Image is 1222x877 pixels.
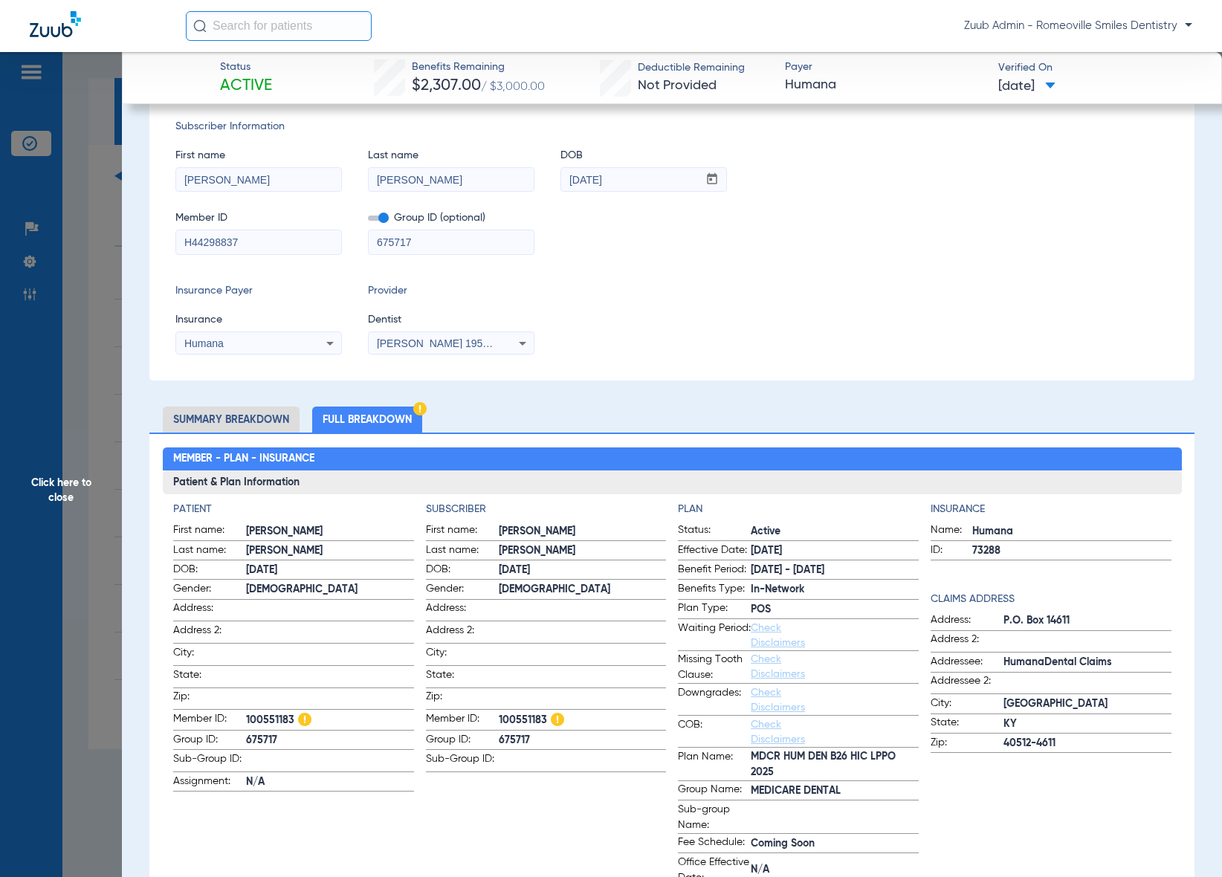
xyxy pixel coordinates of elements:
[426,502,667,517] h4: Subscriber
[499,524,667,540] span: [PERSON_NAME]
[426,751,499,771] span: Sub-Group ID:
[246,774,414,790] span: N/A
[751,563,919,578] span: [DATE] - [DATE]
[678,717,751,747] span: COB:
[678,522,751,540] span: Status:
[678,782,751,800] span: Group Name:
[481,81,545,93] span: / $3,000.00
[751,582,919,598] span: In-Network
[551,713,564,726] img: Hazard
[678,562,751,580] span: Benefit Period:
[173,751,246,771] span: Sub-Group ID:
[173,601,246,621] span: Address:
[413,402,427,415] img: Hazard
[220,59,272,75] span: Status
[412,59,545,75] span: Benefits Remaining
[426,562,499,580] span: DOB:
[246,543,414,559] span: [PERSON_NAME]
[751,836,919,852] span: Coming Soon
[751,524,919,540] span: Active
[426,711,499,730] span: Member ID:
[1003,696,1171,712] span: [GEOGRAPHIC_DATA]
[426,601,499,621] span: Address:
[426,543,499,560] span: Last name:
[173,502,414,517] h4: Patient
[173,667,246,687] span: State:
[499,733,667,748] span: 675717
[163,470,1182,494] h3: Patient & Plan Information
[175,283,342,299] span: Insurance Payer
[377,337,523,349] span: [PERSON_NAME] 1952786113
[678,502,919,517] h4: Plan
[246,563,414,578] span: [DATE]
[678,621,751,650] span: Waiting Period:
[931,654,1003,672] span: Addressee:
[246,711,414,730] span: 100551183
[751,719,805,745] a: Check Disclaimers
[173,732,246,750] span: Group ID:
[638,79,717,92] span: Not Provided
[175,119,1168,135] span: Subscriber Information
[751,749,919,780] span: MDCR HUM DEN B26 HIC LPPO 2025
[426,623,499,643] span: Address 2:
[678,543,751,560] span: Effective Date:
[678,802,751,833] span: Sub-group Name:
[998,60,1198,76] span: Verified On
[246,733,414,748] span: 675717
[931,502,1171,517] h4: Insurance
[186,11,372,41] input: Search for patients
[931,632,1003,652] span: Address 2:
[931,612,1003,630] span: Address:
[246,582,414,598] span: [DEMOGRAPHIC_DATA]
[499,563,667,578] span: [DATE]
[193,19,207,33] img: Search Icon
[368,283,534,299] span: Provider
[426,732,499,750] span: Group ID:
[184,337,224,349] span: Humana
[785,76,985,94] span: Humana
[163,407,300,433] li: Summary Breakdown
[751,623,805,648] a: Check Disclaimers
[1003,655,1171,670] span: HumanaDental Claims
[173,689,246,709] span: Zip:
[678,581,751,599] span: Benefits Type:
[173,711,246,730] span: Member ID:
[173,774,246,792] span: Assignment:
[638,60,745,76] span: Deductible Remaining
[751,687,805,713] a: Check Disclaimers
[426,581,499,599] span: Gender:
[678,749,751,780] span: Plan Name:
[173,623,246,643] span: Address 2:
[964,19,1192,33] span: Zuub Admin - Romeoville Smiles Dentistry
[175,312,342,328] span: Insurance
[998,77,1055,96] span: [DATE]
[751,783,919,799] span: MEDICARE DENTAL
[175,210,342,226] span: Member ID
[931,543,972,560] span: ID:
[173,581,246,599] span: Gender:
[175,148,342,164] span: First name
[499,582,667,598] span: [DEMOGRAPHIC_DATA]
[678,685,751,715] span: Downgrades:
[972,524,1171,540] span: Humana
[426,667,499,687] span: State:
[173,645,246,665] span: City:
[298,713,311,726] img: Hazard
[426,522,499,540] span: First name:
[368,210,534,226] span: Group ID (optional)
[173,562,246,580] span: DOB:
[163,447,1182,471] h2: Member - Plan - Insurance
[426,689,499,709] span: Zip:
[246,524,414,540] span: [PERSON_NAME]
[426,645,499,665] span: City:
[751,602,919,618] span: POS
[368,312,534,328] span: Dentist
[1003,716,1171,732] span: KY
[931,592,1171,607] app-breakdown-title: Claims Address
[931,522,972,540] span: Name:
[412,78,481,94] span: $2,307.00
[931,715,1003,733] span: State:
